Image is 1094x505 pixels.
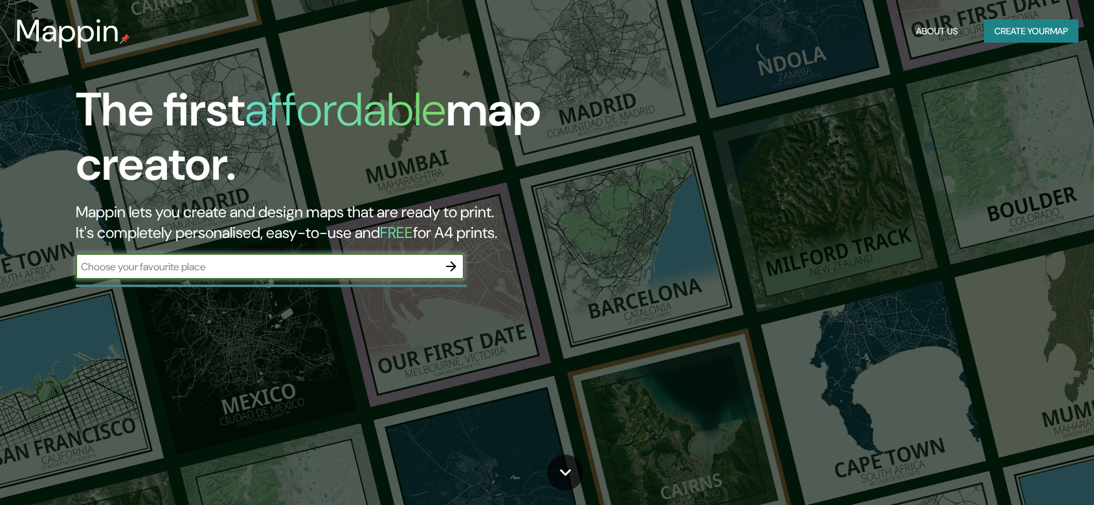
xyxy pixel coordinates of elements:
[245,80,446,140] h1: affordable
[16,13,120,49] h3: Mappin
[911,19,963,43] button: About Us
[380,222,413,242] h5: FREE
[120,34,130,44] img: mappin-pin
[76,202,623,243] h2: Mappin lets you create and design maps that are ready to print. It's completely personalised, eas...
[984,19,1078,43] button: Create yourmap
[76,259,438,274] input: Choose your favourite place
[76,83,623,202] h1: The first map creator.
